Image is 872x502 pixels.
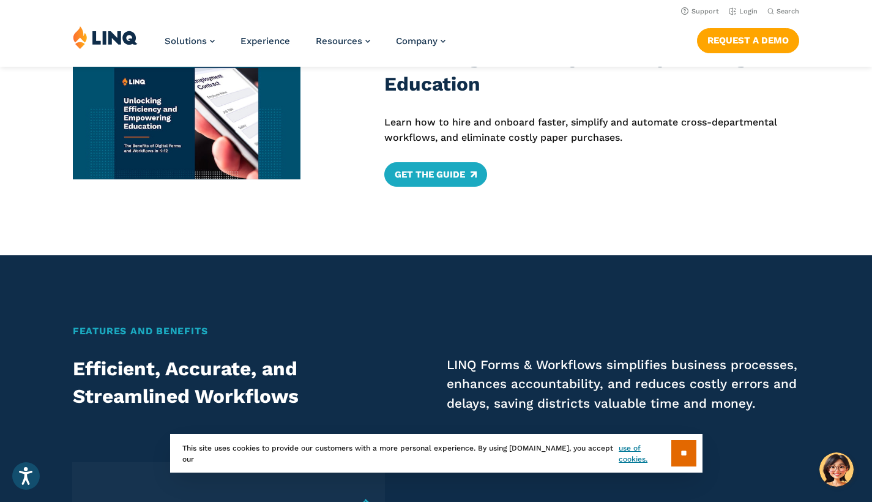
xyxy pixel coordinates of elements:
[384,43,799,99] h3: Unlocking Efficiency and Empowering Education
[73,356,363,411] h2: Efficient, Accurate, and Streamlined Workflows
[447,356,799,414] p: LINQ Forms & Workflows simplifies business processes, enhances accountability, and reduces costly...
[819,452,854,487] button: Hello, have a question? Let’s chat.
[165,36,215,47] a: Solutions
[165,36,207,47] span: Solutions
[73,324,799,339] h2: Features and Benefits
[767,7,799,16] button: Open Search Bar
[697,28,799,53] a: Request a Demo
[619,443,671,465] a: use of cookies.
[316,36,362,47] span: Resources
[316,36,370,47] a: Resources
[777,7,799,15] span: Search
[396,36,445,47] a: Company
[73,43,300,179] img: Unlocking Efficiency and Empowering Education
[170,434,702,473] div: This site uses cookies to provide our customers with a more personal experience. By using [DOMAIN...
[384,162,486,187] a: Get The Guide
[384,115,799,145] p: Learn how to hire and onboard faster, simplify and automate cross-departmental workflows, and eli...
[240,36,290,47] a: Experience
[73,26,138,49] img: LINQ | K‑12 Software
[165,26,445,66] nav: Primary Navigation
[697,26,799,53] nav: Button Navigation
[681,7,719,15] a: Support
[396,36,438,47] span: Company
[729,7,758,15] a: Login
